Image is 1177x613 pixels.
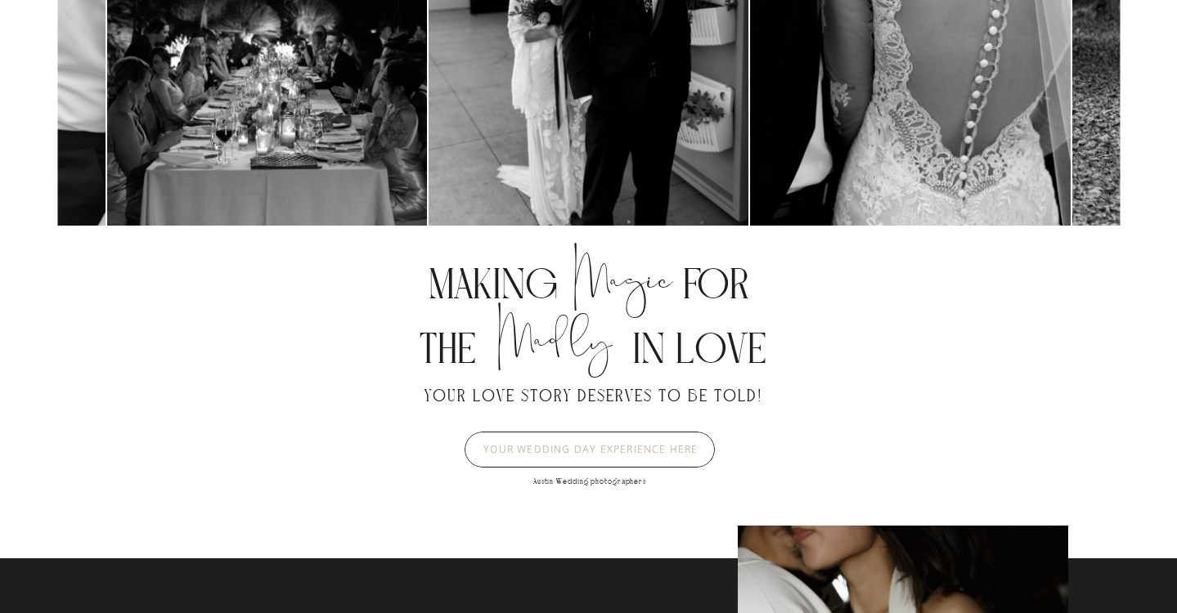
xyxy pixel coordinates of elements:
[396,379,793,412] p: YOUR LOVE STORY DESERVES TO BE TOLD!
[484,474,696,490] p: Austin Wedding photographers
[468,444,715,456] a: YOUR WEDDING DAY EXPERIENCE HERE
[419,324,766,374] b: THE IN LOVE
[555,191,694,265] p: Magic
[429,259,749,309] b: MAKING FOR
